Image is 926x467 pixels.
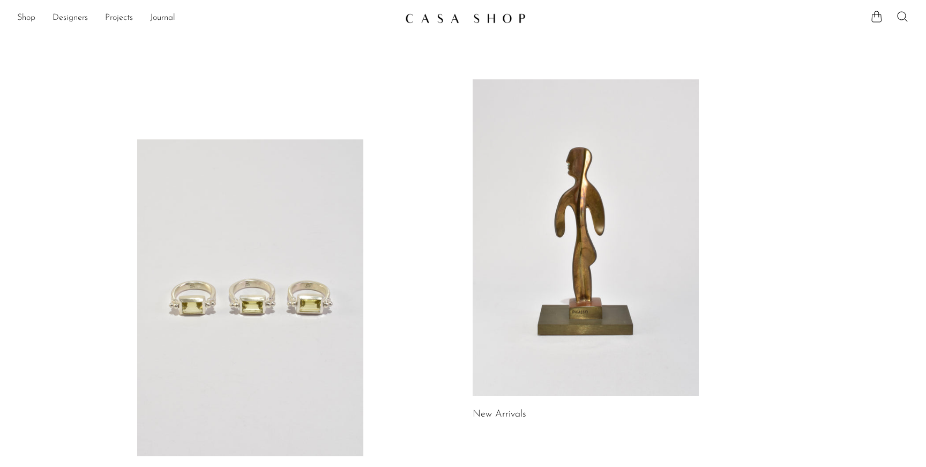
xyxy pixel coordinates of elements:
a: New Arrivals [473,410,526,419]
ul: NEW HEADER MENU [17,9,397,27]
a: Projects [105,11,133,25]
a: Designers [53,11,88,25]
a: Journal [150,11,175,25]
a: Shop [17,11,35,25]
nav: Desktop navigation [17,9,397,27]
